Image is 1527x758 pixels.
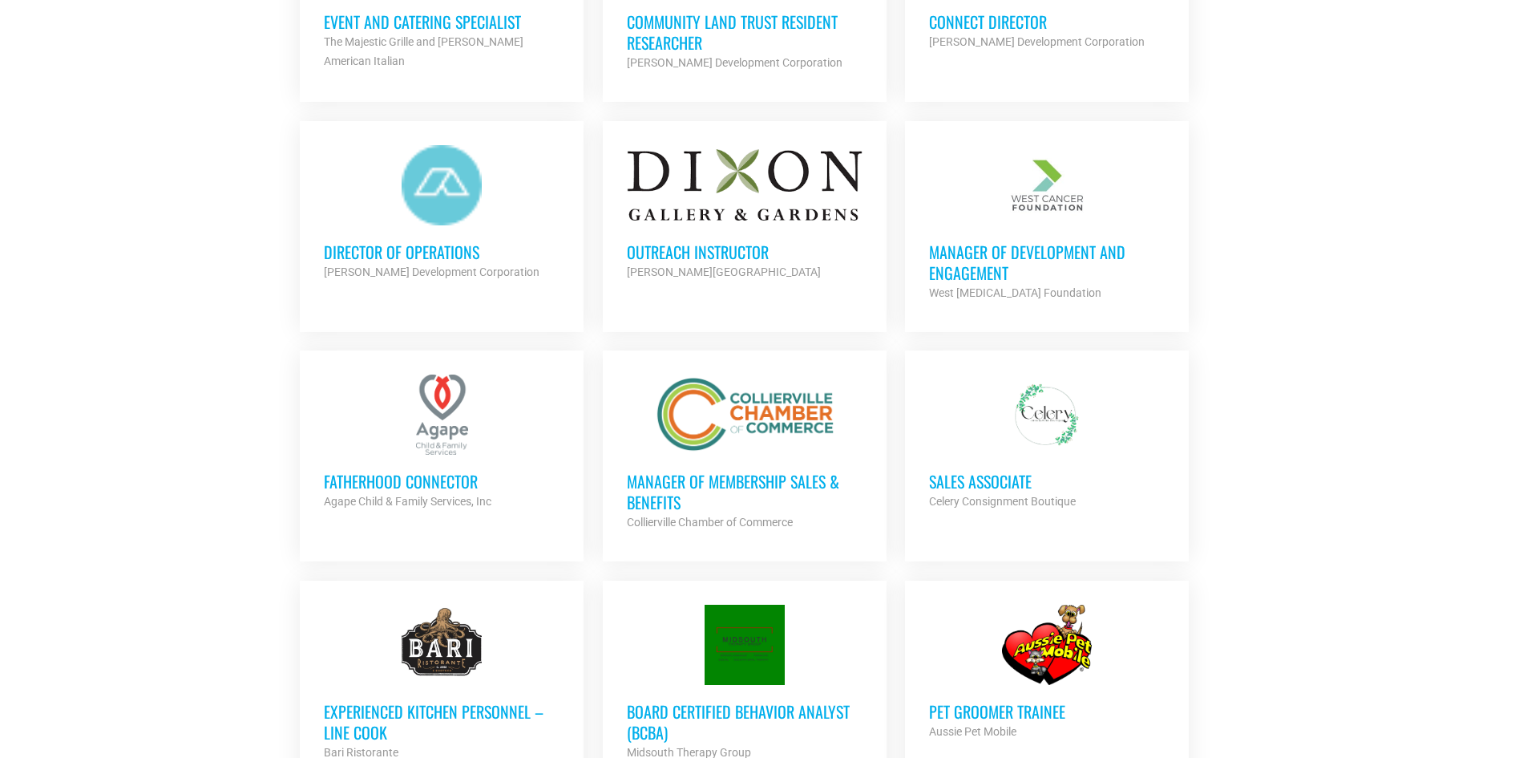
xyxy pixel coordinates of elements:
[929,35,1145,48] strong: [PERSON_NAME] Development Corporation
[324,701,559,743] h3: Experienced Kitchen Personnel – Line Cook
[929,11,1165,32] h3: Connect Director
[627,241,862,262] h3: Outreach Instructor
[627,56,842,69] strong: [PERSON_NAME] Development Corporation
[324,11,559,32] h3: Event and Catering Specialist
[905,351,1189,535] a: Sales Associate Celery Consignment Boutique
[300,121,584,306] a: Director of Operations [PERSON_NAME] Development Corporation
[929,286,1101,299] strong: West [MEDICAL_DATA] Foundation
[324,495,491,508] strong: Agape Child & Family Services, Inc
[324,241,559,262] h3: Director of Operations
[627,11,862,53] h3: Community Land Trust Resident Researcher
[603,121,887,306] a: Outreach Instructor [PERSON_NAME][GEOGRAPHIC_DATA]
[627,701,862,743] h3: Board Certified Behavior Analyst (BCBA)
[929,241,1165,283] h3: Manager of Development and Engagement
[627,266,821,278] strong: [PERSON_NAME][GEOGRAPHIC_DATA]
[324,471,559,492] h3: Fatherhood Connector
[627,516,793,529] strong: Collierville Chamber of Commerce
[929,471,1165,492] h3: Sales Associate
[300,351,584,535] a: Fatherhood Connector Agape Child & Family Services, Inc
[929,495,1076,508] strong: Celery Consignment Boutique
[603,351,887,556] a: Manager of Membership Sales & Benefits Collierville Chamber of Commerce
[324,266,539,278] strong: [PERSON_NAME] Development Corporation
[929,701,1165,722] h3: Pet Groomer Trainee
[627,471,862,513] h3: Manager of Membership Sales & Benefits
[905,121,1189,326] a: Manager of Development and Engagement West [MEDICAL_DATA] Foundation
[929,725,1016,738] strong: Aussie Pet Mobile
[324,35,523,67] strong: The Majestic Grille and [PERSON_NAME] American Italian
